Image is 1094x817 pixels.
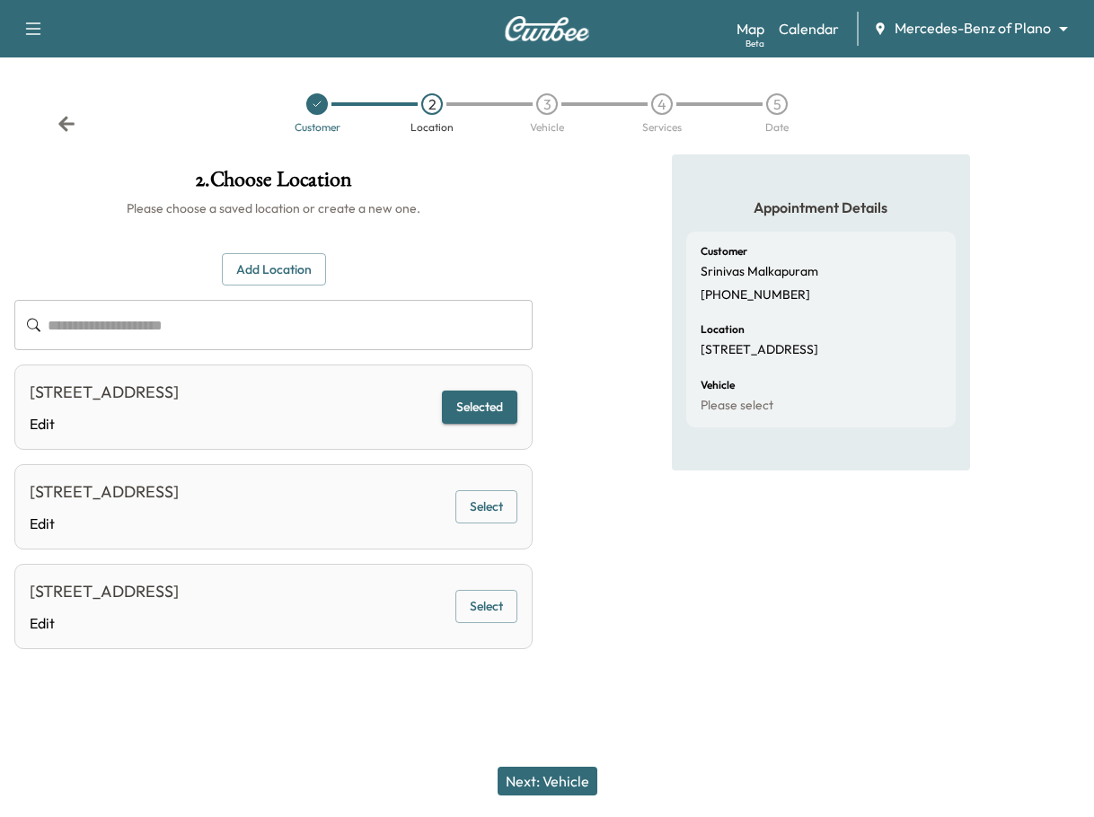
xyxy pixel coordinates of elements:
h6: Please choose a saved location or create a new one. [14,199,533,217]
div: Location [410,122,454,133]
p: [STREET_ADDRESS] [701,342,818,358]
h6: Customer [701,246,747,257]
p: Please select [701,398,773,414]
div: [STREET_ADDRESS] [30,579,179,604]
span: Mercedes-Benz of Plano [895,18,1051,39]
a: Edit [30,513,179,534]
div: 2 [421,93,443,115]
div: 4 [651,93,673,115]
a: MapBeta [737,18,764,40]
button: Selected [442,391,517,424]
a: Calendar [779,18,839,40]
img: Curbee Logo [504,16,590,41]
a: Edit [30,612,179,634]
button: Select [455,590,517,623]
div: [STREET_ADDRESS] [30,380,179,405]
div: Services [642,122,682,133]
div: Date [765,122,789,133]
div: Back [57,115,75,133]
h6: Vehicle [701,380,735,391]
div: 5 [766,93,788,115]
h5: Appointment Details [686,198,956,217]
div: 3 [536,93,558,115]
div: Vehicle [530,122,564,133]
div: [STREET_ADDRESS] [30,479,179,505]
p: [PHONE_NUMBER] [701,287,810,303]
h6: Location [701,324,745,335]
button: Select [455,490,517,523]
button: Add Location [222,253,326,286]
div: Beta [746,37,764,50]
h1: 2 . Choose Location [14,169,533,199]
button: Next: Vehicle [498,767,597,795]
a: Edit [30,413,179,435]
div: Customer [295,122,340,133]
p: Srinivas Malkapuram [701,264,818,280]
